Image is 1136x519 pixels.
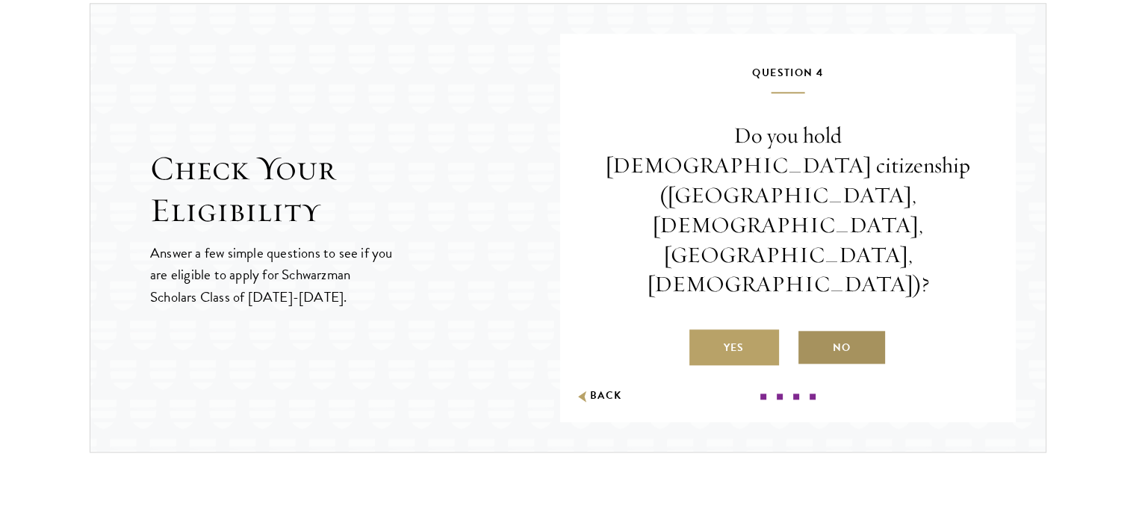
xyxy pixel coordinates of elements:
p: Do you hold [DEMOGRAPHIC_DATA] citizenship ([GEOGRAPHIC_DATA], [DEMOGRAPHIC_DATA], [GEOGRAPHIC_DA... [605,121,971,299]
label: Yes [689,329,779,365]
h5: Question 4 [605,63,971,93]
h2: Check Your Eligibility [150,148,560,231]
label: No [797,329,887,365]
button: Back [575,388,622,404]
p: Answer a few simple questions to see if you are eligible to apply for Schwarzman Scholars Class o... [150,242,394,307]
